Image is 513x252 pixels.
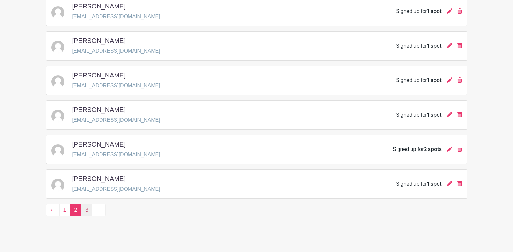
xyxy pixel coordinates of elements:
[396,111,441,119] div: Signed up for
[72,175,126,183] h5: [PERSON_NAME]
[72,37,126,45] h5: [PERSON_NAME]
[72,82,160,90] p: [EMAIL_ADDRESS][DOMAIN_NAME]
[51,110,64,123] img: default-ce2991bfa6775e67f084385cd625a349d9dcbb7a52a09fb2fda1e96e2d18dcdb.png
[72,185,160,193] p: [EMAIL_ADDRESS][DOMAIN_NAME]
[396,180,441,188] div: Signed up for
[72,47,160,55] p: [EMAIL_ADDRESS][DOMAIN_NAME]
[396,77,441,84] div: Signed up for
[70,204,81,216] span: 2
[72,71,126,79] h5: [PERSON_NAME]
[427,181,442,187] span: 1 spot
[81,204,92,216] a: 3
[51,41,64,54] img: default-ce2991bfa6775e67f084385cd625a349d9dcbb7a52a09fb2fda1e96e2d18dcdb.png
[51,75,64,88] img: default-ce2991bfa6775e67f084385cd625a349d9dcbb7a52a09fb2fda1e96e2d18dcdb.png
[72,116,160,124] p: [EMAIL_ADDRESS][DOMAIN_NAME]
[51,6,64,19] img: default-ce2991bfa6775e67f084385cd625a349d9dcbb7a52a09fb2fda1e96e2d18dcdb.png
[72,13,160,21] p: [EMAIL_ADDRESS][DOMAIN_NAME]
[424,147,442,152] span: 2 spots
[427,43,442,49] span: 1 spot
[46,204,60,216] a: ←
[427,112,442,118] span: 1 spot
[72,140,126,148] h5: [PERSON_NAME]
[51,179,64,192] img: default-ce2991bfa6775e67f084385cd625a349d9dcbb7a52a09fb2fda1e96e2d18dcdb.png
[396,7,441,15] div: Signed up for
[396,42,441,50] div: Signed up for
[59,204,71,216] a: 1
[92,204,106,216] a: →
[72,106,126,114] h5: [PERSON_NAME]
[72,2,126,10] h5: [PERSON_NAME]
[72,151,160,159] p: [EMAIL_ADDRESS][DOMAIN_NAME]
[393,146,441,153] div: Signed up for
[427,78,442,83] span: 1 spot
[427,9,442,14] span: 1 spot
[51,144,64,157] img: default-ce2991bfa6775e67f084385cd625a349d9dcbb7a52a09fb2fda1e96e2d18dcdb.png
